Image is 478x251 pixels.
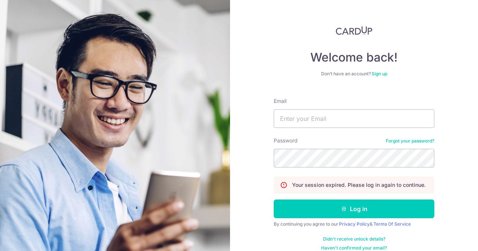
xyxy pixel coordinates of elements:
h4: Welcome back! [274,50,434,65]
a: Haven't confirmed your email? [321,245,387,251]
a: Privacy Policy [339,221,370,227]
a: Didn't receive unlock details? [323,236,385,242]
img: CardUp Logo [336,26,372,35]
div: By continuing you agree to our & [274,221,434,227]
div: Don’t have an account? [274,71,434,77]
input: Enter your Email [274,109,434,128]
p: Your session expired. Please log in again to continue. [292,181,426,189]
label: Password [274,137,298,144]
a: Sign up [372,71,387,76]
a: Terms Of Service [373,221,411,227]
a: Forgot your password? [386,138,434,144]
label: Email [274,97,286,105]
button: Log in [274,200,434,218]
